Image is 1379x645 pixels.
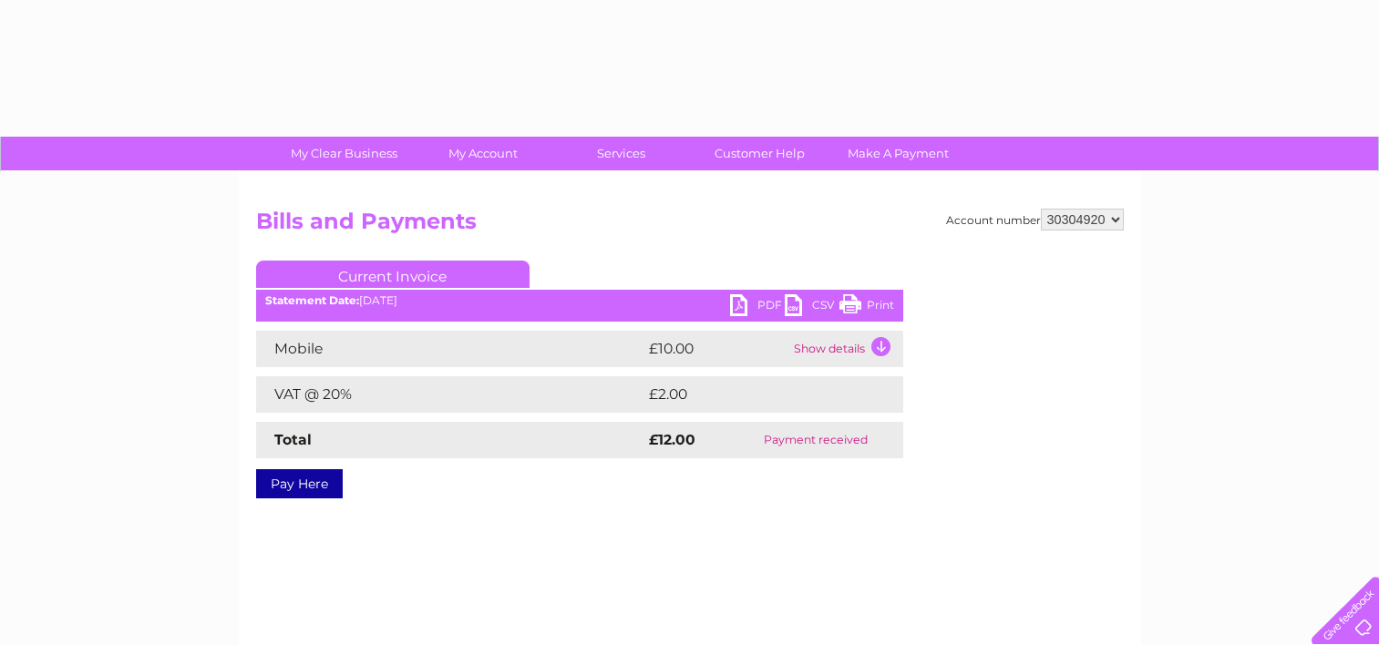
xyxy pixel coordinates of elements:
[730,294,785,321] a: PDF
[946,209,1124,230] div: Account number
[785,294,839,321] a: CSV
[256,469,343,498] a: Pay Here
[256,376,644,413] td: VAT @ 20%
[256,261,530,288] a: Current Invoice
[407,137,558,170] a: My Account
[274,431,312,448] strong: Total
[256,294,903,307] div: [DATE]
[729,422,902,458] td: Payment received
[649,431,695,448] strong: £12.00
[789,331,903,367] td: Show details
[684,137,835,170] a: Customer Help
[265,293,359,307] b: Statement Date:
[839,294,894,321] a: Print
[256,209,1124,243] h2: Bills and Payments
[823,137,973,170] a: Make A Payment
[546,137,696,170] a: Services
[644,376,861,413] td: £2.00
[644,331,789,367] td: £10.00
[269,137,419,170] a: My Clear Business
[256,331,644,367] td: Mobile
